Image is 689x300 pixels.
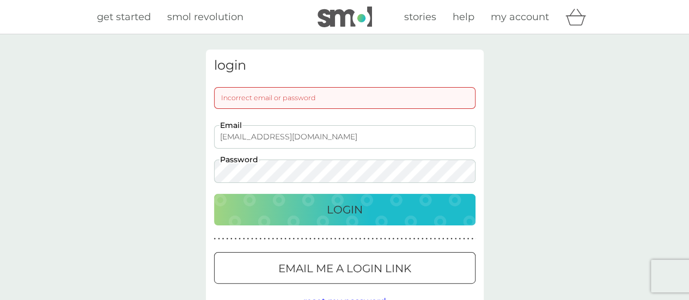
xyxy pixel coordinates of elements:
p: ● [226,236,228,242]
p: ● [343,236,345,242]
span: help [453,11,474,23]
p: ● [259,236,261,242]
p: ● [413,236,416,242]
p: ● [284,236,286,242]
span: smol revolution [167,11,243,23]
a: smol revolution [167,9,243,25]
a: help [453,9,474,25]
p: ● [338,236,340,242]
p: ● [392,236,394,242]
p: ● [359,236,361,242]
p: ● [281,236,283,242]
p: ● [384,236,386,242]
p: ● [438,236,440,242]
p: ● [450,236,453,242]
p: ● [272,236,274,242]
h3: login [214,58,475,74]
p: ● [376,236,378,242]
a: my account [491,9,549,25]
p: ● [397,236,399,242]
p: ● [422,236,424,242]
img: smol [318,7,372,27]
p: ● [318,236,320,242]
p: ● [230,236,233,242]
p: ● [218,236,220,242]
p: ● [292,236,295,242]
p: ● [289,236,291,242]
p: ● [368,236,370,242]
p: ● [417,236,419,242]
p: ● [459,236,461,242]
p: ● [243,236,245,242]
span: my account [491,11,549,23]
p: ● [264,236,266,242]
p: Login [327,201,363,218]
button: Email me a login link [214,252,475,284]
p: ● [351,236,353,242]
p: Email me a login link [278,260,411,277]
p: ● [235,236,237,242]
a: get started [97,9,151,25]
p: ● [247,236,249,242]
p: ● [442,236,444,242]
p: ● [409,236,411,242]
p: ● [301,236,303,242]
p: ● [214,236,216,242]
p: ● [314,236,316,242]
span: get started [97,11,151,23]
p: ● [222,236,224,242]
p: ● [430,236,432,242]
p: ● [355,236,357,242]
p: ● [405,236,407,242]
p: ● [276,236,278,242]
p: ● [463,236,465,242]
p: ● [239,236,241,242]
p: ● [425,236,428,242]
p: ● [434,236,436,242]
p: ● [255,236,258,242]
p: ● [455,236,457,242]
span: stories [404,11,436,23]
p: ● [471,236,473,242]
p: ● [268,236,270,242]
p: ● [447,236,449,242]
p: ● [401,236,403,242]
p: ● [380,236,382,242]
p: ● [363,236,365,242]
p: ● [371,236,374,242]
p: ● [467,236,470,242]
div: Incorrect email or password [214,87,475,109]
p: ● [326,236,328,242]
p: ● [330,236,332,242]
button: Login [214,194,475,225]
p: ● [297,236,299,242]
div: basket [565,6,593,28]
a: stories [404,9,436,25]
p: ● [347,236,349,242]
p: ● [251,236,253,242]
p: ● [305,236,307,242]
p: ● [334,236,337,242]
p: ● [322,236,324,242]
p: ● [388,236,391,242]
p: ● [309,236,312,242]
